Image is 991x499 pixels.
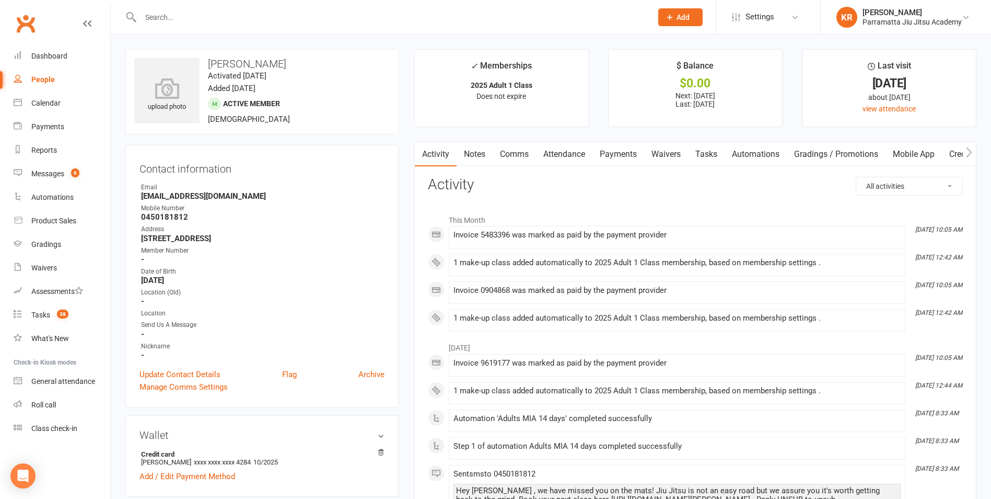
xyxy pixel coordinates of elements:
div: Calendar [31,99,61,107]
h3: Activity [428,177,963,193]
div: People [31,75,55,84]
strong: [STREET_ADDRESS] [141,234,384,243]
div: Address [141,224,384,234]
a: General attendance kiosk mode [14,370,110,393]
div: $0.00 [618,78,773,89]
span: xxxx xxxx xxxx 4284 [194,458,251,466]
a: Add / Edit Payment Method [139,470,235,483]
i: [DATE] 8:33 AM [915,437,959,445]
a: Waivers [644,142,688,166]
button: Add [658,8,703,26]
div: Gradings [31,240,61,248]
i: [DATE] 8:33 AM [915,410,959,417]
div: Invoice 5483396 was marked as paid by the payment provider [453,231,901,240]
span: 10/2025 [253,458,278,466]
strong: - [141,255,384,264]
div: Step 1 of automation Adults MIA 14 days completed successfully [453,442,901,451]
a: Payments [592,142,644,166]
div: Parramatta Jiu Jitsu Academy [862,17,962,27]
div: Last visit [868,59,911,78]
a: Gradings / Promotions [787,142,885,166]
div: Date of Birth [141,267,384,277]
div: Invoice 9619177 was marked as paid by the payment provider [453,359,901,368]
a: Payments [14,115,110,139]
a: Attendance [536,142,592,166]
a: Assessments [14,280,110,303]
a: Gradings [14,233,110,256]
i: [DATE] 12:44 AM [915,382,962,389]
div: upload photo [134,78,200,112]
span: Settings [745,5,774,29]
div: Automation 'Adults MIA 14 days' completed successfully [453,414,901,423]
div: Location (Old) [141,288,384,298]
span: Does not expire [476,92,526,100]
div: about [DATE] [812,92,966,103]
a: Manage Comms Settings [139,381,228,393]
div: Payments [31,122,64,131]
strong: - [141,330,384,339]
a: Update Contact Details [139,368,220,381]
a: Calendar [14,92,110,115]
span: Active member [223,99,280,108]
a: Archive [358,368,384,381]
a: Dashboard [14,44,110,68]
div: Open Intercom Messenger [10,463,36,489]
div: What's New [31,334,69,343]
div: Messages [31,169,64,178]
i: [DATE] 12:42 AM [915,254,962,261]
a: Automations [14,186,110,209]
strong: [DATE] [141,276,384,285]
div: Email [141,183,384,192]
h3: Contact information [139,159,384,175]
a: Tasks [688,142,725,166]
div: Member Number [141,246,384,256]
div: $ Balance [677,59,714,78]
time: Activated [DATE] [208,71,266,81]
div: Location [141,309,384,319]
div: 1 make-up class added automatically to 2025 Adult 1 Class membership, based on membership settings . [453,314,901,323]
a: Reports [14,139,110,162]
div: Class check-in [31,424,77,433]
a: Product Sales [14,209,110,233]
div: Dashboard [31,52,67,60]
strong: - [141,297,384,306]
div: [PERSON_NAME] [862,8,962,17]
div: Mobile Number [141,203,384,213]
i: [DATE] 12:42 AM [915,309,962,316]
a: Flag [282,368,297,381]
a: What's New [14,327,110,350]
strong: [EMAIL_ADDRESS][DOMAIN_NAME] [141,191,384,201]
i: [DATE] 10:05 AM [915,226,962,233]
div: General attendance [31,377,95,385]
div: Tasks [31,311,50,319]
div: KR [836,7,857,28]
a: view attendance [862,105,916,113]
div: 1 make-up class added automatically to 2025 Adult 1 Class membership, based on membership settings . [453,387,901,395]
div: Automations [31,193,74,201]
a: Automations [725,142,787,166]
span: 38 [57,310,68,319]
strong: 0450181812 [141,212,384,222]
a: Class kiosk mode [14,417,110,440]
a: Tasks 38 [14,303,110,327]
div: Nickname [141,342,384,351]
div: Reports [31,146,57,154]
p: Next: [DATE] Last: [DATE] [618,92,773,108]
i: [DATE] 8:33 AM [915,465,959,472]
a: Mobile App [885,142,942,166]
input: Search... [137,10,645,25]
li: This Month [428,209,963,226]
a: Comms [493,142,536,166]
div: Product Sales [31,217,76,225]
time: Added [DATE] [208,84,255,93]
div: Assessments [31,287,83,296]
a: Roll call [14,393,110,417]
div: Roll call [31,401,56,409]
span: Sent sms to 0450181812 [453,469,535,479]
span: 6 [71,168,79,177]
i: ✓ [471,61,477,71]
div: Send Us A Message [141,320,384,330]
a: Waivers [14,256,110,280]
h3: Wallet [139,429,384,441]
strong: - [141,350,384,360]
